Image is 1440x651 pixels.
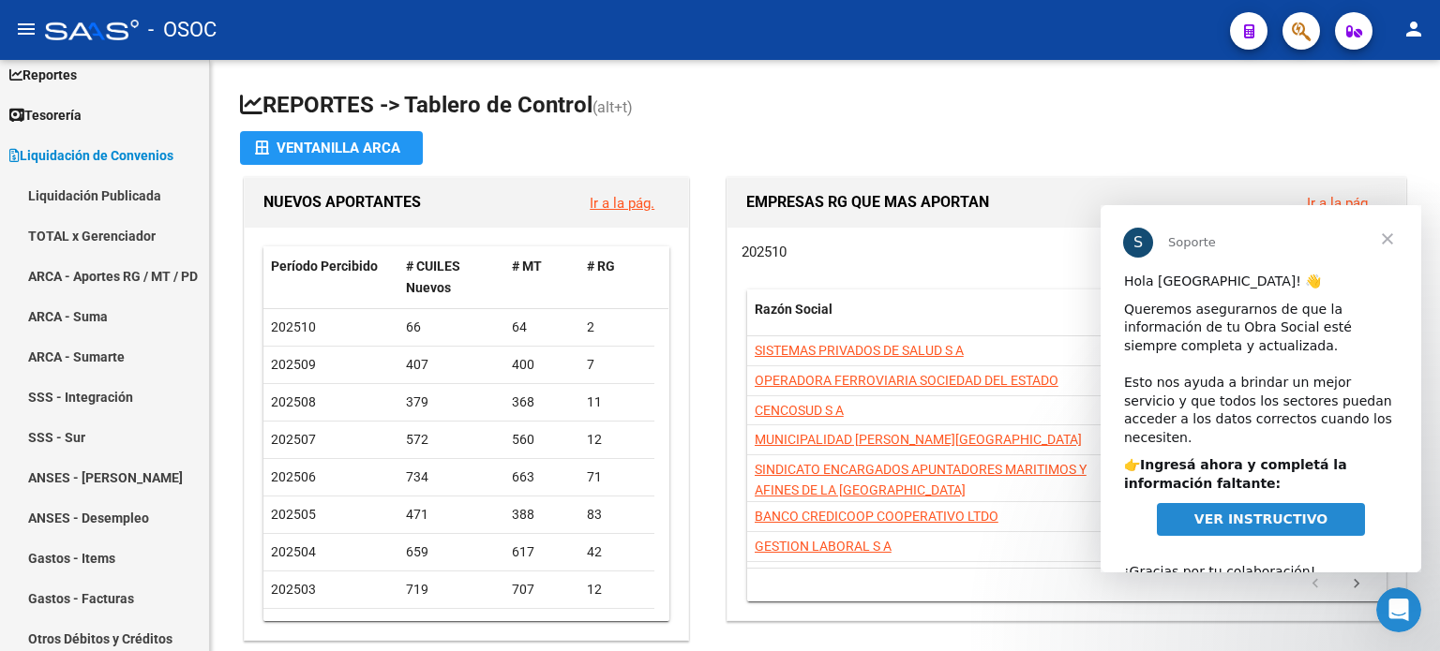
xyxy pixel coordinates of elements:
[255,131,408,165] div: Ventanilla ARCA
[504,246,579,308] datatable-header-cell: # MT
[1376,587,1421,632] iframe: Intercom live chat
[406,541,498,563] div: 659
[9,65,77,85] span: Reportes
[742,244,787,260] span: 202510
[512,317,572,338] div: 64
[587,354,647,376] div: 7
[1292,185,1387,220] button: Ir a la pág.
[271,469,316,484] span: 202506
[271,319,316,334] span: 202510
[1101,205,1421,572] iframe: Intercom live chat mensaje
[512,616,572,638] div: 540
[755,509,998,524] span: BANCO CREDICOOP COOPERATIVO LTDO
[587,466,647,488] div: 71
[23,339,297,394] div: ¡Gracias por tu colaboración! ​
[271,582,316,597] span: 202503
[9,105,82,126] span: Tesorería
[1297,574,1333,595] a: go to previous page
[240,90,1410,123] h1: REPORTES -> Tablero de Control
[592,98,633,116] span: (alt+t)
[406,616,498,638] div: 549
[587,541,647,563] div: 42
[263,193,421,211] span: NUEVOS APORTANTES
[406,504,498,525] div: 471
[240,131,423,165] button: Ventanilla ARCA
[512,259,542,274] span: # MT
[512,504,572,525] div: 388
[587,579,647,600] div: 12
[512,429,572,451] div: 560
[587,504,647,525] div: 83
[406,317,498,338] div: 66
[271,507,316,522] span: 202505
[512,354,572,376] div: 400
[15,18,37,40] mat-icon: menu
[271,544,316,559] span: 202504
[406,392,498,413] div: 379
[587,392,647,413] div: 11
[746,193,989,211] span: EMPRESAS RG QUE MAS APORTAN
[263,246,398,308] datatable-header-cell: Período Percibido
[1402,18,1425,40] mat-icon: person
[406,466,498,488] div: 734
[579,246,654,308] datatable-header-cell: # RG
[271,394,316,409] span: 202508
[587,616,647,638] div: 9
[512,392,572,413] div: 368
[512,579,572,600] div: 707
[406,429,498,451] div: 572
[512,541,572,563] div: 617
[587,317,647,338] div: 2
[271,432,316,447] span: 202507
[755,403,844,418] span: CENCOSUD S A
[575,185,669,220] button: Ir a la pág.
[271,259,378,274] span: Período Percibido
[1307,195,1372,212] a: Ir a la pág.
[406,354,498,376] div: 407
[590,195,654,212] a: Ir a la pág.
[9,145,173,166] span: Liquidación de Convenios
[1339,574,1374,595] a: go to next page
[755,539,892,554] span: GESTION LABORAL S A
[755,432,1082,447] span: MUNICIPALIDAD [PERSON_NAME][GEOGRAPHIC_DATA]
[148,9,217,51] span: - OSOC
[271,357,316,372] span: 202509
[587,429,647,451] div: 12
[755,373,1058,388] span: OPERADORA FERROVIARIA SOCIEDAD DEL ESTADO
[587,259,615,274] span: # RG
[271,619,316,634] span: 202502
[398,246,505,308] datatable-header-cell: # CUILES Nuevos
[755,462,1087,498] span: SINDICATO ENCARGADOS APUNTADORES MARITIMOS Y AFINES DE LA [GEOGRAPHIC_DATA]
[747,289,1101,351] datatable-header-cell: Razón Social
[755,343,964,358] span: SISTEMAS PRIVADOS DE SALUD S A
[755,302,832,317] span: Razón Social
[406,259,460,295] span: # CUILES Nuevos
[406,579,498,600] div: 719
[512,466,572,488] div: 663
